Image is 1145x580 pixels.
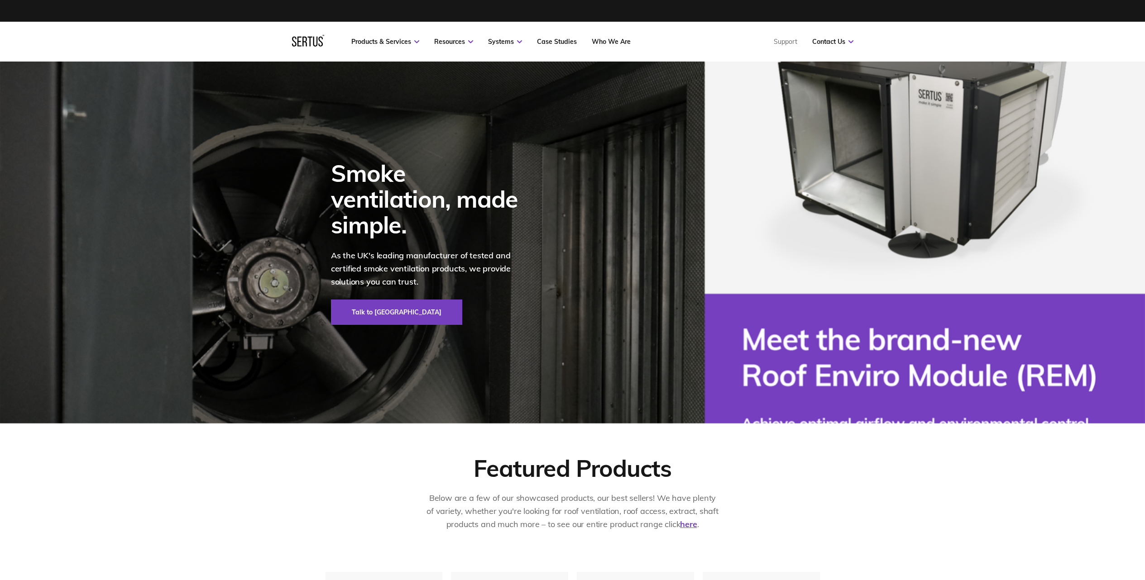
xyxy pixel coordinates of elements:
[351,38,419,46] a: Products & Services
[592,38,631,46] a: Who We Are
[812,38,853,46] a: Contact Us
[331,300,462,325] a: Talk to [GEOGRAPHIC_DATA]
[426,492,720,531] p: Below are a few of our showcased products, our best sellers! We have plenty of variety, whether y...
[474,453,671,483] div: Featured Products
[537,38,577,46] a: Case Studies
[331,160,530,238] div: Smoke ventilation, made simple.
[434,38,473,46] a: Resources
[488,38,522,46] a: Systems
[680,519,697,529] a: here
[774,38,797,46] a: Support
[331,249,530,288] p: As the UK's leading manufacturer of tested and certified smoke ventilation products, we provide s...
